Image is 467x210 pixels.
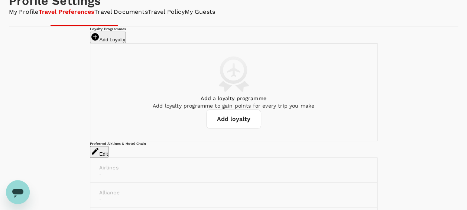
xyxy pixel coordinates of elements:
[99,171,368,176] h6: -
[90,32,126,43] button: Add Loyalty
[6,180,30,204] iframe: Button to launch messaging window
[201,95,266,102] div: Add a loyalty programme
[9,8,39,16] a: My Profile
[90,141,377,146] div: Preferred Airlines & Hotel Chain
[148,8,185,16] a: Travel Policy
[39,8,95,16] a: Travel Preferences
[99,196,368,201] h6: -
[90,26,377,31] div: Loyalty Programmes
[215,55,252,93] img: loyalty
[99,189,368,196] p: Alliance
[99,164,368,171] p: Airlines
[90,146,109,157] button: Edit
[185,8,215,16] a: My Guests
[94,8,147,16] a: Travel Documents
[153,102,314,109] p: Add loyalty programme to gain points for every trip you make
[206,109,261,129] button: Add loyalty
